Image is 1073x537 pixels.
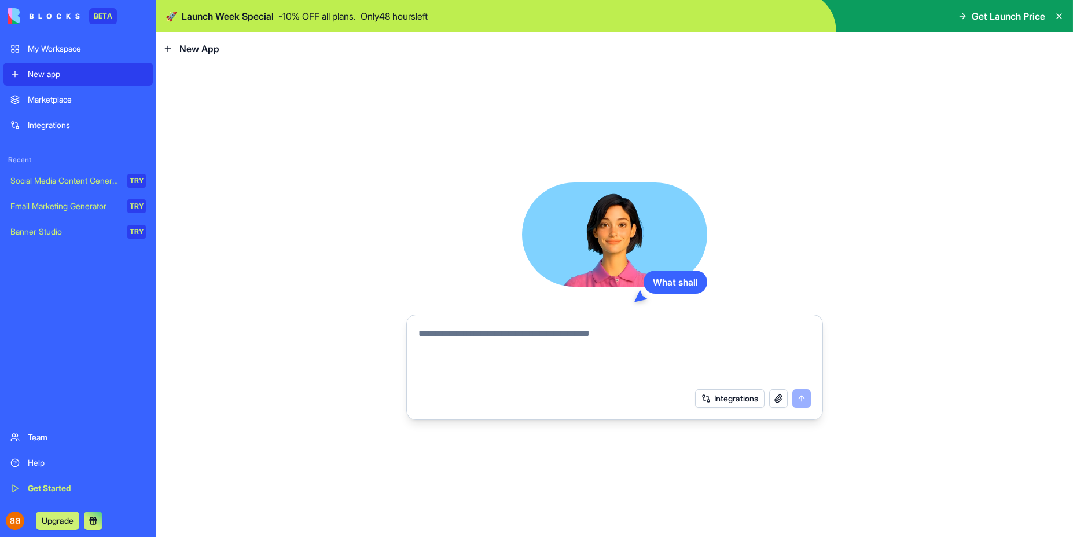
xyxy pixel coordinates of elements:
div: BETA [89,8,117,24]
a: Team [3,426,153,449]
a: Email Marketing GeneratorTRY [3,195,153,218]
div: Banner Studio [10,226,119,238]
p: Only 48 hours left [361,9,428,23]
div: TRY [127,199,146,213]
a: Banner StudioTRY [3,220,153,243]
div: Get Started [28,483,146,494]
a: Upgrade [36,514,79,526]
span: Launch Week Special [182,9,274,23]
a: Help [3,451,153,474]
div: TRY [127,174,146,188]
div: Team [28,432,146,443]
a: Get Started [3,477,153,500]
div: TRY [127,225,146,239]
a: Integrations [3,114,153,137]
span: 🚀 [166,9,177,23]
div: Email Marketing Generator [10,200,119,212]
span: Recent [3,155,153,165]
div: Social Media Content Generator [10,175,119,187]
p: - 10 % OFF all plans. [278,9,356,23]
div: What shall [644,271,707,294]
a: BETA [8,8,117,24]
div: Help [28,457,146,469]
div: New app [28,68,146,80]
button: Upgrade [36,512,79,530]
div: Integrations [28,119,146,131]
span: New App [179,42,219,56]
img: logo [8,8,80,24]
img: ACg8ocJRpHku6mnlGfwEuen2DnV75C77ng9eowmKnTpZhWMeC4pQZg=s96-c [6,512,24,530]
a: My Workspace [3,37,153,60]
div: My Workspace [28,43,146,54]
a: New app [3,63,153,86]
button: Integrations [695,389,765,408]
a: Marketplace [3,88,153,111]
span: Get Launch Price [972,9,1045,23]
a: Social Media Content GeneratorTRY [3,169,153,192]
div: Marketplace [28,94,146,105]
